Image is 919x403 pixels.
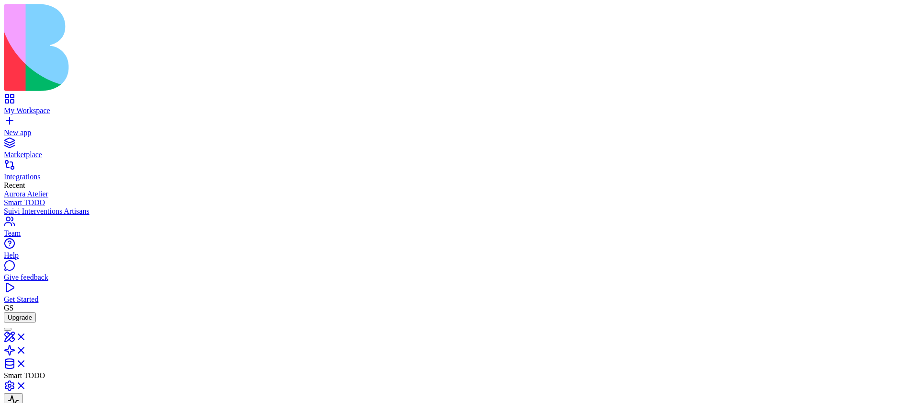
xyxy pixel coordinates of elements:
a: Upgrade [4,313,36,321]
a: Give feedback [4,265,915,282]
span: GS [4,304,13,312]
a: Smart TODO [4,198,915,207]
a: Get Started [4,287,915,304]
a: New app [4,120,915,137]
div: My Workspace [4,106,915,115]
img: logo [4,4,389,91]
span: Smart TODO [4,371,45,380]
a: My Workspace [4,98,915,115]
div: Team [4,229,915,238]
div: Integrations [4,173,915,181]
a: Marketplace [4,142,915,159]
a: Suivi Interventions Artisans [4,207,915,216]
div: Help [4,251,915,260]
div: Give feedback [4,273,915,282]
a: Team [4,220,915,238]
a: Help [4,242,915,260]
div: New app [4,128,915,137]
span: Recent [4,181,25,189]
button: Upgrade [4,312,36,322]
div: Marketplace [4,150,915,159]
div: Get Started [4,295,915,304]
a: Aurora Atelier [4,190,915,198]
a: Integrations [4,164,915,181]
